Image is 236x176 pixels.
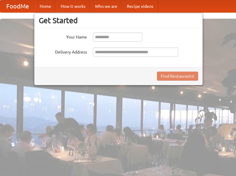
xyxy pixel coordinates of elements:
[39,48,87,55] label: Delivery Address
[0,0,35,12] a: FoodMe
[56,0,90,12] a: How it works
[39,32,87,40] label: Your Name
[39,16,198,25] h3: Get Started
[122,0,158,12] a: Recipe videos
[157,72,198,81] button: Find Restaurants!
[35,0,56,12] a: Home
[90,0,122,12] a: Who we are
